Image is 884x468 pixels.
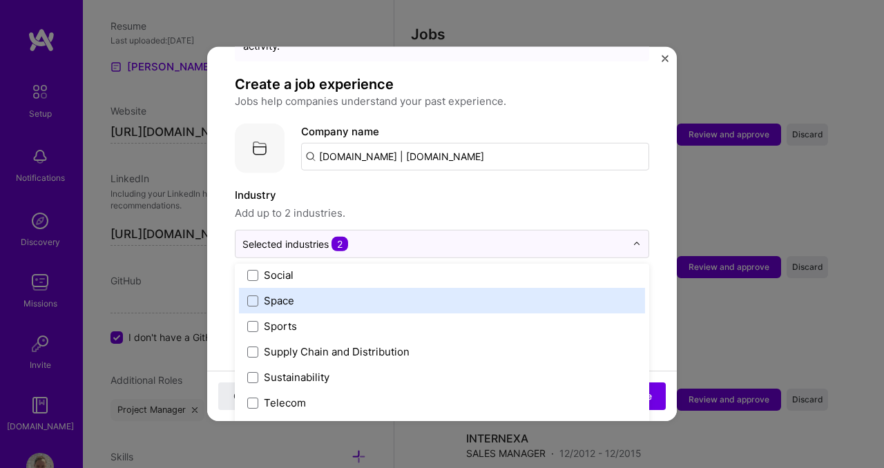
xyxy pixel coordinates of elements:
div: Social [264,268,294,282]
span: Add up to 2 industries. [235,205,649,222]
div: Telecom [264,396,306,410]
p: Jobs help companies understand your past experience. [235,93,649,110]
span: Close [233,389,259,403]
span: 2 [331,237,348,251]
h4: Create a job experience [235,75,649,93]
div: Travel [264,421,294,436]
div: Supply Chain and Distribution [264,344,410,359]
div: Selected industries [242,237,348,251]
button: Close [218,382,273,410]
label: Industry [235,187,649,204]
label: Company name [301,125,379,138]
img: Company logo [235,124,285,173]
div: Sustainability [264,370,329,384]
div: This job is suggested based on your LinkedIn, resume or [DOMAIN_NAME] activity. [243,24,641,53]
div: Sports [264,319,297,333]
button: Close [662,55,669,70]
div: Space [264,293,294,308]
input: Search for a company... [301,143,649,170]
img: drop icon [633,240,641,248]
